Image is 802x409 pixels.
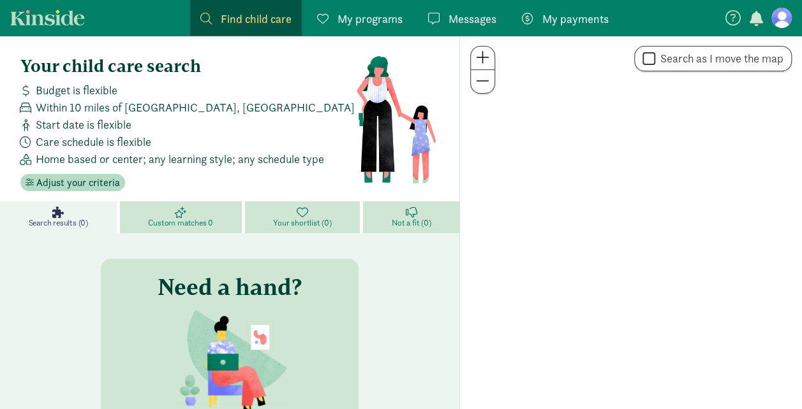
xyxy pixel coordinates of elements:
span: Find child care [221,10,292,27]
a: Custom matches 0 [120,201,245,233]
span: Home based or center; any learning style; any schedule type [36,150,324,168]
a: Not a fit (0) [363,201,459,233]
span: My programs [338,10,403,27]
span: Budget is flexible [36,82,117,99]
a: Kinside [10,10,85,25]
button: Adjust your criteria [20,174,125,192]
span: Custom matches 0 [148,218,213,228]
span: Messages [449,10,496,27]
span: Search results (0) [29,218,88,228]
a: Your shortlist (0) [245,201,364,233]
span: Start date is flexible [36,116,131,133]
span: Care schedule is flexible [36,133,151,150]
h4: Your child care search [20,56,355,76]
span: Within 10 miles of [GEOGRAPHIC_DATA], [GEOGRAPHIC_DATA] [36,99,355,116]
span: Adjust your criteria [36,175,120,190]
h3: Need a hand? [158,274,302,299]
label: Search as I move the map [655,51,783,66]
span: My payments [542,10,609,27]
span: Your shortlist (0) [273,218,331,228]
span: Not a fit (0) [392,218,431,228]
